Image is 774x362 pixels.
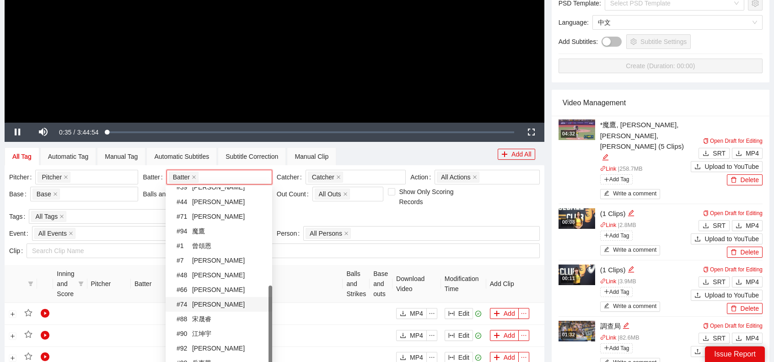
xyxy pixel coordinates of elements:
button: downloadSRT [699,276,730,287]
span: All Actions [441,172,471,182]
span: Edit [458,330,469,340]
span: Add Tag [600,287,633,297]
th: Balls and Strikes [343,265,370,303]
div: Automatic Subtitles [154,151,209,162]
span: delete [731,305,737,313]
div: [PERSON_NAME] [177,343,267,353]
div: Edit [628,265,634,276]
span: plus [494,310,500,318]
a: linkLink [600,335,617,341]
button: downloadMP4 [732,333,763,344]
span: edit [602,154,609,161]
div: (1 Clips) [600,208,691,219]
div: 曾頌恩 [177,241,267,251]
a: linkLink [600,222,617,228]
button: ellipsis [426,330,437,341]
span: Upload to YouTube [704,346,759,357]
a: linkLink [600,278,617,285]
span: copy [703,323,709,329]
button: downloadMP4 [732,220,763,231]
span: ellipsis [427,354,437,361]
span: close [59,214,64,219]
span: # 44 [177,197,190,207]
label: Catcher [277,170,306,184]
div: 魔鷹 [177,226,267,236]
button: ellipsis [518,308,529,319]
span: close [336,175,341,179]
span: edit [604,247,610,254]
span: # 71 [177,211,190,222]
button: uploadUpload to YouTube [691,346,763,357]
span: copy [703,211,709,216]
span: download [400,332,406,340]
label: Balls and Strikes [143,187,197,201]
img: 52e0e83f-86f5-461e-9d75-16d85d67dea0.jpg [559,208,595,229]
a: Open Draft for Editing [703,210,763,216]
button: Mute [30,123,56,142]
span: edit [623,322,629,329]
th: Add Clip [486,265,544,303]
div: Manual Tag [105,151,138,162]
span: Base [37,189,51,199]
label: Out Count [277,187,312,201]
span: ellipsis [519,310,529,317]
span: star [24,352,32,361]
span: plus [604,345,609,351]
span: MP4 [410,308,423,319]
span: ellipsis [519,332,529,339]
button: ellipsis [518,330,529,341]
span: column-width [448,354,455,362]
th: Pitcher [87,265,131,303]
span: Upload to YouTube [704,234,759,244]
span: star [24,330,32,339]
span: delete [731,177,737,184]
div: Edit [628,208,634,219]
span: link [600,335,606,340]
button: deleteDelete [727,174,763,185]
img: 656283ad-1dfe-48df-8e39-1923c1a0c94d.jpg [559,265,595,285]
th: Modification Time [441,265,486,303]
div: [PERSON_NAME] [177,255,267,265]
span: Base [32,189,60,200]
span: MP4 [746,333,759,343]
span: # 94 [177,226,190,236]
th: Batter [131,265,174,303]
span: star [24,309,32,317]
span: # 39 [177,182,190,192]
span: close [192,175,196,179]
span: 中文 [598,16,757,29]
span: plus [604,232,609,238]
button: deleteDelete [727,303,763,314]
span: # 7 [177,255,190,265]
span: 3:44:54 [77,129,99,136]
span: play-circle [41,331,50,340]
button: downloadMP4 [396,308,427,319]
span: SRT [713,221,726,231]
div: (1 Clips) [600,265,691,276]
span: All Events [38,228,67,238]
button: column-widthEdit [445,308,473,319]
span: close [344,231,349,236]
span: delete [731,249,737,256]
span: ellipsis [427,332,437,339]
div: 00:08 [561,218,576,226]
button: plusAdd [490,330,519,341]
span: link [600,278,606,284]
span: Pitcher [42,172,62,182]
button: editWrite a comment [600,245,661,255]
span: plus [604,177,609,182]
span: # 48 [177,270,190,280]
span: MP4 [746,277,759,287]
a: Open Draft for Editing [703,266,763,273]
button: column-widthEdit [445,330,473,341]
span: upload [694,163,701,171]
button: Expand row [9,332,16,340]
span: # 92 [177,343,190,353]
span: All Outs [319,189,341,199]
button: deleteDelete [727,247,763,258]
button: Fullscreen [519,123,544,142]
div: All Tag [12,151,32,162]
button: editWrite a comment [600,189,661,199]
button: downloadSRT [699,220,730,231]
span: close [69,231,73,236]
